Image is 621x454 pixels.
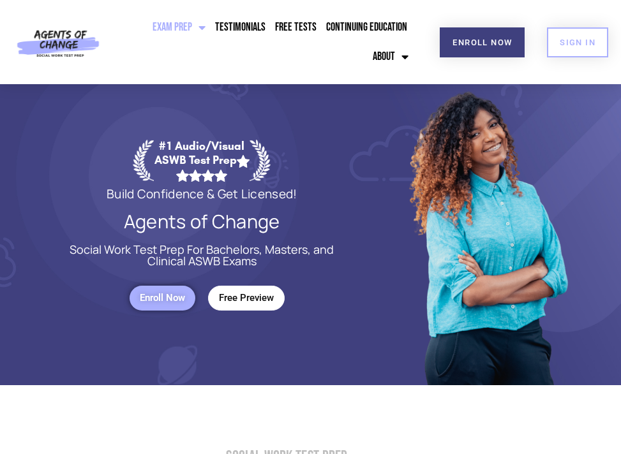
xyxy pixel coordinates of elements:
a: Continuing Education [323,13,410,42]
span: Enroll Now [453,38,512,47]
span: Enroll Now [140,293,185,304]
a: About [370,42,412,71]
span: SIGN IN [560,38,595,47]
a: Free Preview [208,286,285,311]
a: Exam Prep [149,13,209,42]
p: Social Work Test Prep For Bachelors, Masters, and Clinical ASWB Exams [57,244,346,267]
nav: Menu [132,13,412,71]
a: Enroll Now [440,27,525,57]
span: Free Preview [219,293,274,304]
a: Enroll Now [130,286,195,311]
a: SIGN IN [547,27,608,57]
a: Free Tests [272,13,320,42]
a: Testimonials [212,13,269,42]
img: Website Image 1 (1) [403,71,571,385]
div: #1 Audio/Visual ASWB Test Prep [154,139,250,182]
